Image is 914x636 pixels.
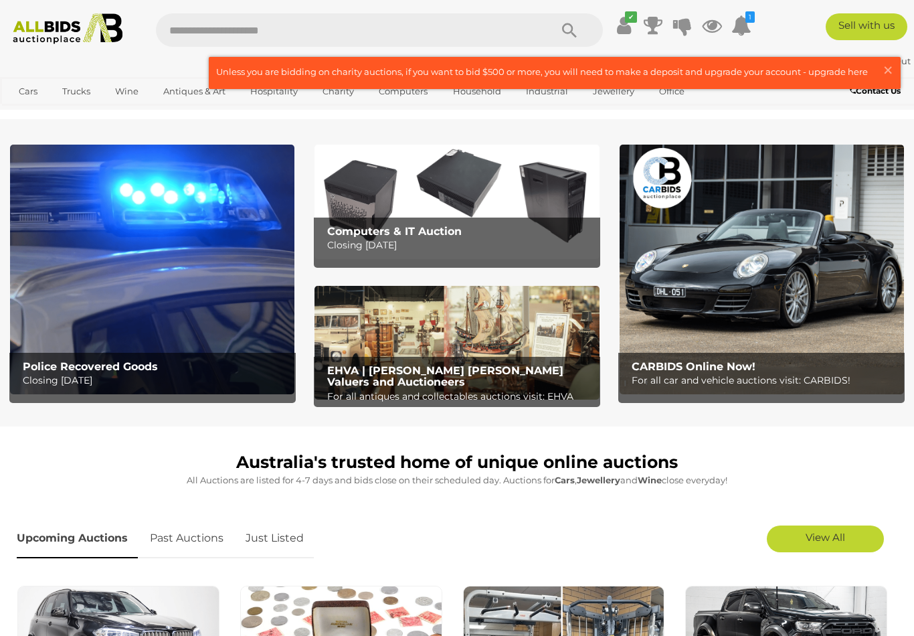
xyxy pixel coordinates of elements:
i: ✔ [625,11,637,23]
a: Jewellery [584,80,643,102]
i: 1 [745,11,755,23]
a: [GEOGRAPHIC_DATA] [62,102,175,125]
a: 1 [731,13,751,37]
img: Computers & IT Auction [314,145,599,258]
p: Closing [DATE] [23,372,289,389]
a: Cars [10,80,46,102]
a: Sign Out [872,56,911,66]
a: CARBIDS Online Now! CARBIDS Online Now! For all car and vehicle auctions visit: CARBIDS! [620,145,904,394]
b: Computers & IT Auction [327,225,462,238]
button: Search [536,13,603,47]
strong: Jewellery [577,475,620,485]
a: Trucks [54,80,99,102]
a: Wine [106,80,147,102]
img: CARBIDS Online Now! [620,145,904,394]
strong: [PERSON_NAME] [779,56,865,66]
a: [PERSON_NAME] [779,56,867,66]
a: Office [650,80,693,102]
p: Closing [DATE] [327,237,593,254]
a: Contact Us [850,84,904,98]
a: Sell with us [826,13,907,40]
span: | [867,56,870,66]
img: Police Recovered Goods [10,145,294,394]
img: Allbids.com.au [7,13,128,44]
b: Police Recovered Goods [23,360,158,373]
b: Contact Us [850,86,901,96]
a: Police Recovered Goods Police Recovered Goods Closing [DATE] [10,145,294,394]
a: Upcoming Auctions [17,519,138,558]
b: EHVA | [PERSON_NAME] [PERSON_NAME] Valuers and Auctioneers [327,364,563,389]
p: All Auctions are listed for 4-7 days and bids close on their scheduled day. Auctions for , and cl... [17,473,897,488]
img: EHVA | Evans Hastings Valuers and Auctioneers [314,286,599,400]
strong: Cars [555,475,575,485]
a: View All [767,526,884,552]
a: Computers [370,80,436,102]
span: × [882,57,894,83]
strong: Wine [638,475,662,485]
a: ✔ [614,13,634,37]
h1: Australia's trusted home of unique online auctions [17,453,897,472]
p: For all car and vehicle auctions visit: CARBIDS! [632,372,898,389]
a: Industrial [517,80,577,102]
a: EHVA | Evans Hastings Valuers and Auctioneers EHVA | [PERSON_NAME] [PERSON_NAME] Valuers and Auct... [314,286,599,400]
a: Sports [10,102,55,125]
a: Household [444,80,510,102]
a: Past Auctions [140,519,234,558]
a: Antiques & Art [155,80,234,102]
a: Computers & IT Auction Computers & IT Auction Closing [DATE] [314,145,599,258]
a: Hospitality [242,80,306,102]
b: CARBIDS Online Now! [632,360,755,373]
a: Charity [314,80,363,102]
p: For all antiques and collectables auctions visit: EHVA [327,388,593,405]
a: Just Listed [236,519,314,558]
span: View All [806,531,845,544]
